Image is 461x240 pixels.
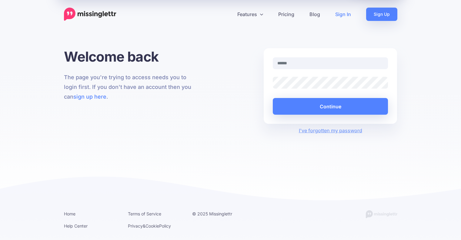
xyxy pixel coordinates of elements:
a: Terms of Service [128,211,161,216]
a: Blog [302,8,328,21]
li: & Policy [128,222,183,230]
a: Home [64,211,75,216]
a: Pricing [271,8,302,21]
a: Sign Up [366,8,397,21]
a: Features [230,8,271,21]
a: Help Center [64,223,88,228]
a: I've forgotten my password [299,127,362,134]
a: Cookie [145,223,159,228]
p: The page you're trying to access needs you to login first. If you don't have an account then you ... [64,73,198,102]
button: Continue [273,98,388,115]
a: Sign In [328,8,359,21]
a: Privacy [128,223,143,228]
li: © 2025 Missinglettr [192,210,247,218]
h1: Welcome back [64,48,198,65]
a: sign up here [73,93,106,100]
